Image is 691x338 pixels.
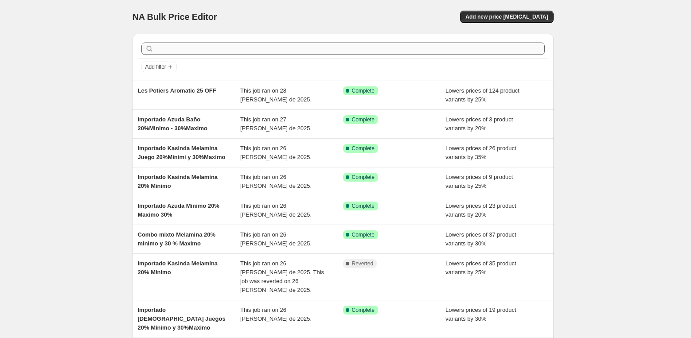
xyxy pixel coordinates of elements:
[240,307,312,322] span: This job ran on 26 [PERSON_NAME] de 2025.
[352,231,375,238] span: Complete
[138,174,218,189] span: Importado Kasinda Melamina 20% Minimo
[240,260,324,293] span: This job ran on 26 [PERSON_NAME] de 2025. This job was reverted on 26 [PERSON_NAME] de 2025.
[445,145,516,160] span: Lowers prices of 26 product variants by 35%
[352,260,374,267] span: Reverted
[465,13,548,20] span: Add new price [MEDICAL_DATA]
[240,174,312,189] span: This job ran on 26 [PERSON_NAME] de 2025.
[138,202,219,218] span: Importado Azuda Minimo 20% Maximo 30%
[445,87,519,103] span: Lowers prices of 124 product variants by 25%
[445,307,516,322] span: Lowers prices of 19 product variants by 30%
[445,116,513,132] span: Lowers prices of 3 product variants by 20%
[138,260,218,276] span: Importado Kasinda Melamina 20% Minimo
[138,87,216,94] span: Les Potiers Aromatic 25 OFF
[240,202,312,218] span: This job ran on 26 [PERSON_NAME] de 2025.
[138,307,226,331] span: Importado [DEMOGRAPHIC_DATA] Juegos 20% Minimo y 30%Maximo
[352,174,375,181] span: Complete
[352,145,375,152] span: Complete
[138,116,208,132] span: Importado Azuda Baño 20%Minimo - 30%Maximo
[138,145,226,160] span: Importado Kasinda Melamina Juego 20%Minimi y 30%Maximo
[445,231,516,247] span: Lowers prices of 37 product variants by 30%
[240,231,312,247] span: This job ran on 26 [PERSON_NAME] de 2025.
[445,260,516,276] span: Lowers prices of 35 product variants by 25%
[240,116,312,132] span: This job ran on 27 [PERSON_NAME] de 2025.
[145,63,166,70] span: Add filter
[352,116,375,123] span: Complete
[138,231,216,247] span: Combo mixto Melamina 20% minimo y 30 % Maximo
[352,307,375,314] span: Complete
[445,174,513,189] span: Lowers prices of 9 product variants by 25%
[240,87,312,103] span: This job ran on 28 [PERSON_NAME] de 2025.
[460,11,553,23] button: Add new price [MEDICAL_DATA]
[352,202,375,210] span: Complete
[352,87,375,94] span: Complete
[141,62,177,72] button: Add filter
[240,145,312,160] span: This job ran on 26 [PERSON_NAME] de 2025.
[133,12,217,22] span: NA Bulk Price Editor
[445,202,516,218] span: Lowers prices of 23 product variants by 20%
